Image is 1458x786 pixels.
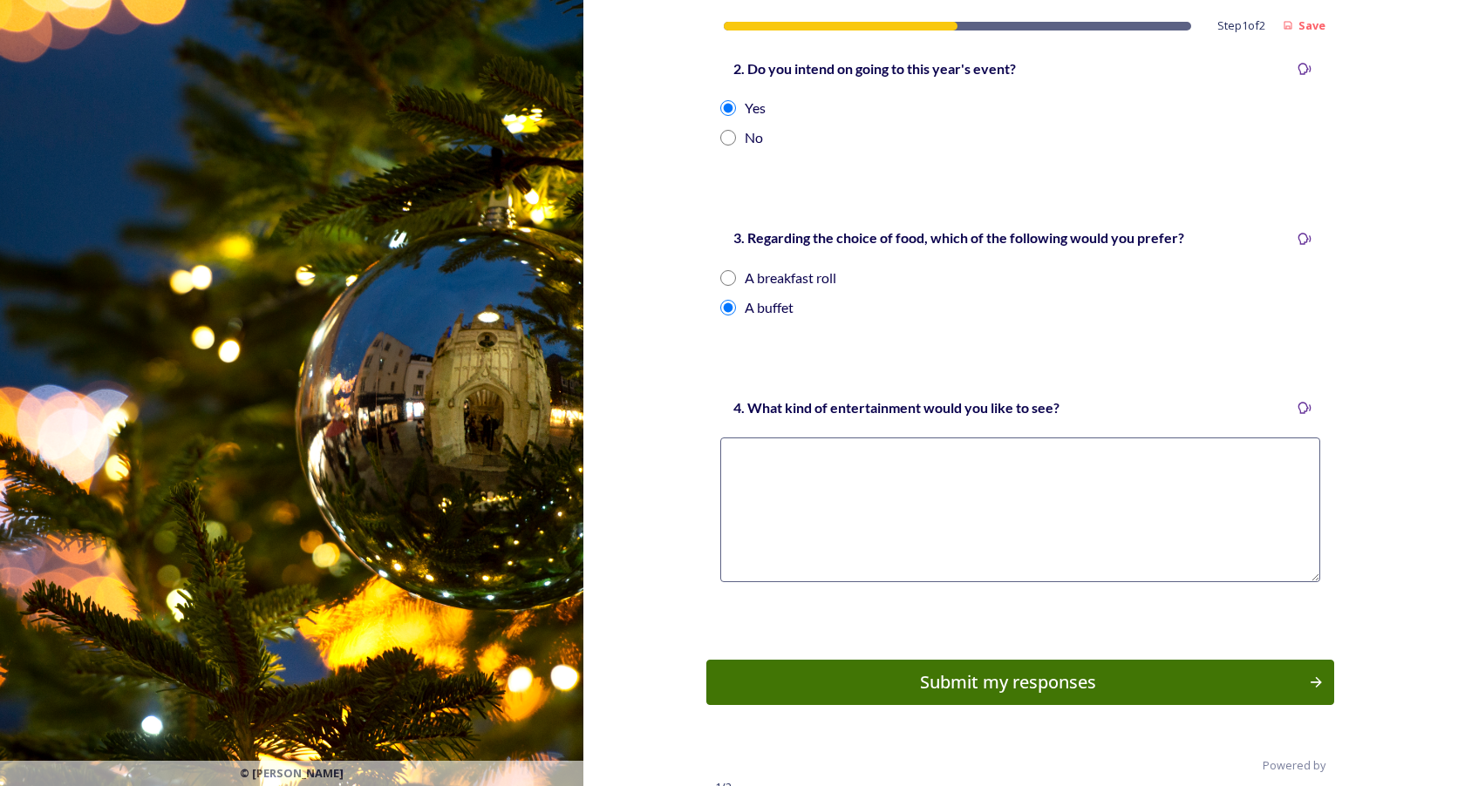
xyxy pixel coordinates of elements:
div: A breakfast roll [745,268,836,288]
div: Submit my responses [716,669,1299,695]
span: Powered by [1263,757,1325,774]
div: A buffet [745,297,794,318]
strong: 2. Do you intend on going to this year's event? [733,60,1016,77]
span: Step 1 of 2 [1217,17,1265,34]
div: Yes [745,98,766,119]
div: No [745,127,763,148]
strong: 4. What kind of entertainment would you like to see? [733,399,1059,416]
strong: 3. Regarding the choice of food, which of the following would you prefer? [733,229,1184,246]
strong: Save [1298,17,1325,33]
span: © [PERSON_NAME] [240,765,344,782]
button: Continue [706,660,1334,705]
